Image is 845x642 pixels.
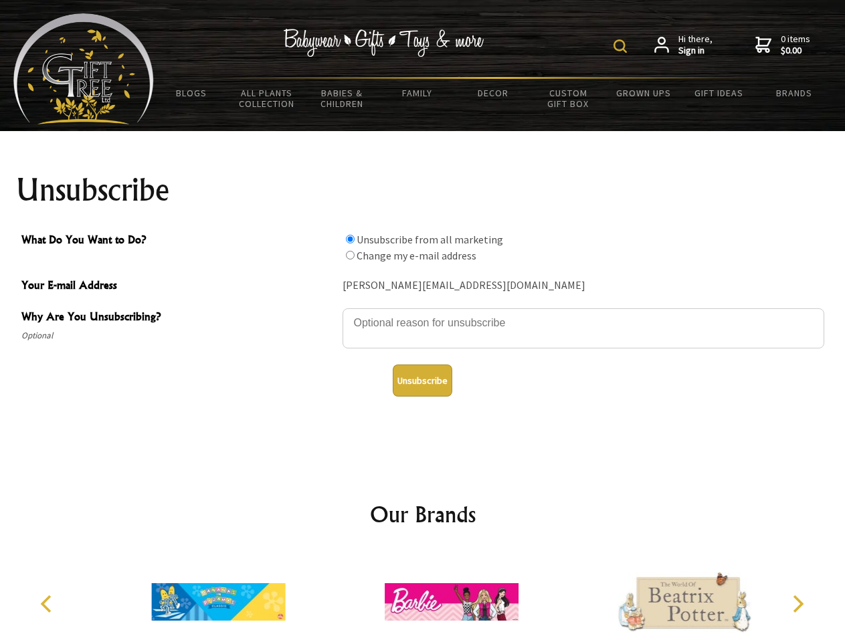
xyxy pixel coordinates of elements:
[357,249,476,262] label: Change my e-mail address
[16,174,830,206] h1: Unsubscribe
[614,39,627,53] img: product search
[605,79,681,107] a: Grown Ups
[21,231,336,251] span: What Do You Want to Do?
[681,79,757,107] a: Gift Ideas
[154,79,229,107] a: BLOGS
[304,79,380,118] a: Babies & Children
[27,498,819,530] h2: Our Brands
[346,235,355,243] input: What Do You Want to Do?
[654,33,713,57] a: Hi there,Sign in
[343,276,824,296] div: [PERSON_NAME][EMAIL_ADDRESS][DOMAIN_NAME]
[781,33,810,57] span: 0 items
[393,364,452,397] button: Unsubscribe
[13,13,154,124] img: Babyware - Gifts - Toys and more...
[531,79,606,118] a: Custom Gift Box
[346,251,355,259] input: What Do You Want to Do?
[284,29,484,57] img: Babywear - Gifts - Toys & more
[357,233,503,246] label: Unsubscribe from all marketing
[21,328,336,344] span: Optional
[781,45,810,57] strong: $0.00
[21,308,336,328] span: Why Are You Unsubscribing?
[678,33,713,57] span: Hi there,
[33,589,63,619] button: Previous
[757,79,832,107] a: Brands
[380,79,456,107] a: Family
[678,45,713,57] strong: Sign in
[21,277,336,296] span: Your E-mail Address
[343,308,824,348] textarea: Why Are You Unsubscribing?
[229,79,305,118] a: All Plants Collection
[455,79,531,107] a: Decor
[755,33,810,57] a: 0 items$0.00
[783,589,812,619] button: Next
